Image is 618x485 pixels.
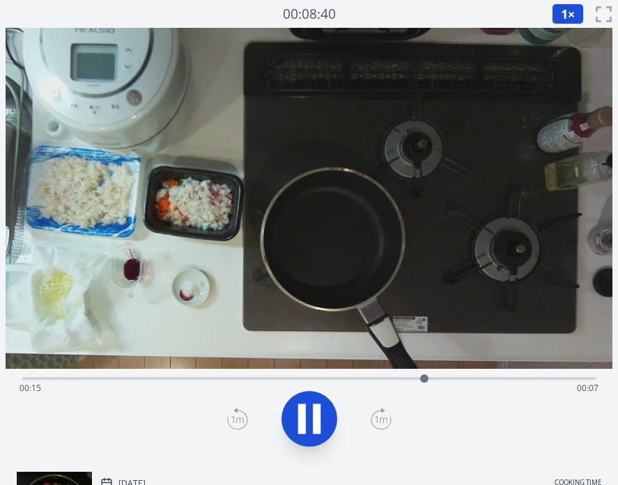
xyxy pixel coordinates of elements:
span: 00:15 [20,382,41,394]
a: 00:08:40 [283,4,336,24]
button: 1× [552,3,584,24]
span: 00:07 [577,382,598,394]
span: 1 [561,6,568,22]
